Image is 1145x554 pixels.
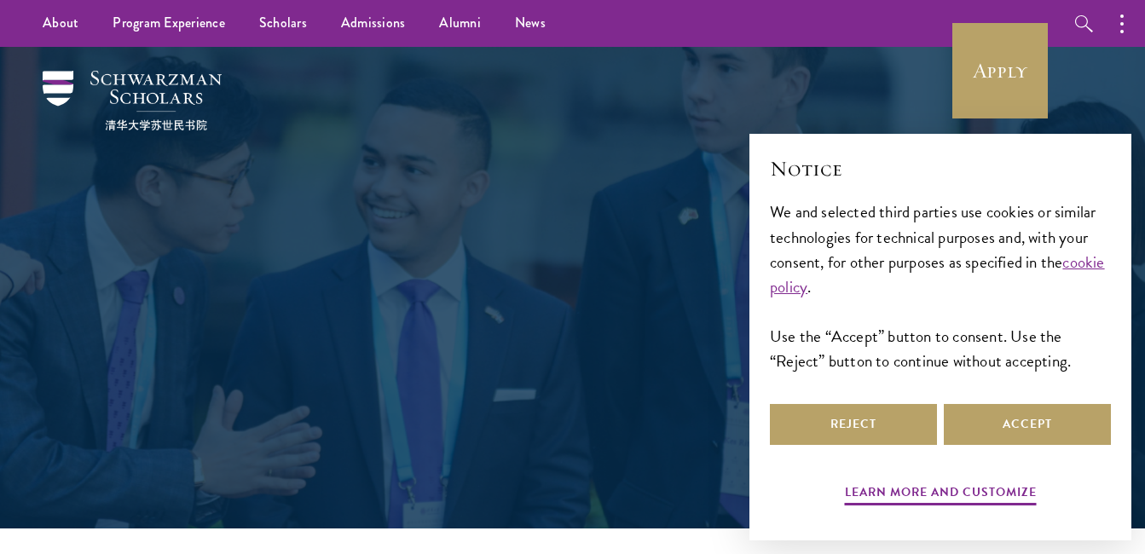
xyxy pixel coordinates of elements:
div: We and selected third parties use cookies or similar technologies for technical purposes and, wit... [770,199,1111,372]
img: Schwarzman Scholars [43,71,222,130]
button: Accept [944,404,1111,445]
button: Learn more and customize [845,482,1037,508]
a: Apply [952,23,1048,118]
a: cookie policy [770,250,1105,299]
button: Reject [770,404,937,445]
h2: Notice [770,154,1111,183]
